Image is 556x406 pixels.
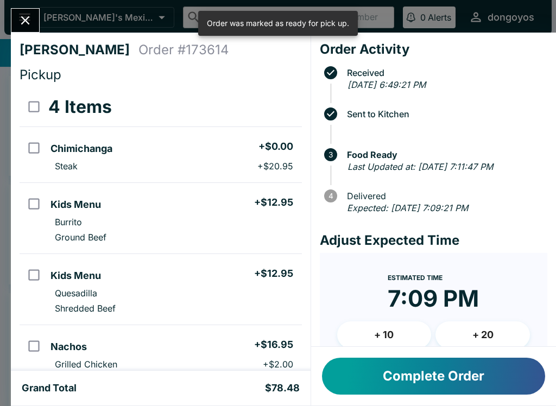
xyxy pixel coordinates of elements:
[22,382,77,395] h5: Grand Total
[388,284,479,313] time: 7:09 PM
[50,142,112,155] h5: Chimichanga
[20,87,302,380] table: orders table
[347,161,493,172] em: Last Updated at: [DATE] 7:11:47 PM
[257,161,293,172] p: + $20.95
[50,198,101,211] h5: Kids Menu
[55,288,97,299] p: Quesadilla
[50,269,101,282] h5: Kids Menu
[20,42,138,58] h4: [PERSON_NAME]
[50,340,87,353] h5: Nachos
[254,196,293,209] h5: + $12.95
[347,79,426,90] em: [DATE] 6:49:21 PM
[435,321,530,348] button: + 20
[48,96,112,118] h3: 4 Items
[342,109,547,119] span: Sent to Kitchen
[265,382,300,395] h5: $78.48
[11,9,39,32] button: Close
[342,191,547,201] span: Delivered
[342,150,547,160] span: Food Ready
[337,321,432,348] button: + 10
[55,217,82,227] p: Burrito
[342,68,547,78] span: Received
[138,42,229,58] h4: Order # 173614
[263,359,293,370] p: + $2.00
[55,359,117,370] p: Grilled Chicken
[55,232,106,243] p: Ground Beef
[320,232,547,249] h4: Adjust Expected Time
[322,358,545,395] button: Complete Order
[254,338,293,351] h5: + $16.95
[328,192,333,200] text: 4
[388,274,443,282] span: Estimated Time
[20,67,61,83] span: Pickup
[258,140,293,153] h5: + $0.00
[254,267,293,280] h5: + $12.95
[328,150,333,159] text: 3
[320,41,547,58] h4: Order Activity
[207,14,349,33] div: Order was marked as ready for pick up.
[55,161,78,172] p: Steak
[55,303,116,314] p: Shredded Beef
[347,202,468,213] em: Expected: [DATE] 7:09:21 PM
